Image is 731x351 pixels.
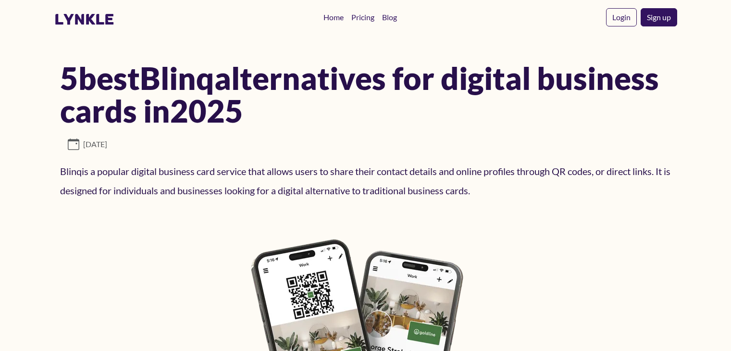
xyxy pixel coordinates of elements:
[378,8,401,27] a: Blog
[60,62,671,127] h1: 5 best Blinq alternatives for digital business cards in 2025
[68,138,107,150] span: [DATE]
[606,8,637,26] a: Login
[60,162,671,200] p: Blinq is a popular digital business card service that allows users to share their contact details...
[320,8,347,27] a: Home
[54,10,114,28] a: lynkle
[641,8,677,26] a: Sign up
[347,8,378,27] a: Pricing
